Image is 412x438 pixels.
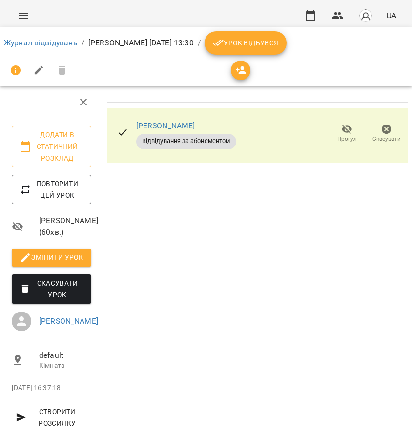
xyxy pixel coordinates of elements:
[4,38,78,47] a: Журнал відвідувань
[12,126,91,167] button: Додати в статичний розклад
[88,37,194,49] p: [PERSON_NAME] [DATE] 13:30
[20,129,83,164] span: Додати в статичний розклад
[198,37,201,49] li: /
[82,37,84,49] li: /
[367,120,406,147] button: Скасувати
[39,361,91,371] p: Кімната
[12,383,91,393] p: [DATE] 16:37:18
[212,37,279,49] span: Урок відбувся
[12,274,91,304] button: Скасувати Урок
[4,31,408,55] nav: breadcrumb
[20,277,83,301] span: Скасувати Урок
[20,251,83,263] span: Змінити урок
[12,249,91,266] button: Змінити урок
[12,403,91,432] button: Створити розсилку
[136,137,236,146] span: Відвідування за абонементом
[382,6,400,24] button: UA
[12,4,35,27] button: Menu
[39,350,91,361] span: default
[372,135,401,143] span: Скасувати
[136,121,195,130] a: [PERSON_NAME]
[337,135,357,143] span: Прогул
[359,9,372,22] img: avatar_s.png
[20,178,83,201] span: Повторити цей урок
[39,215,91,238] span: [PERSON_NAME] ( 60 хв. )
[386,10,396,21] span: UA
[12,175,91,204] button: Повторити цей урок
[16,406,87,429] span: Створити розсилку
[205,31,287,55] button: Урок відбувся
[327,120,367,147] button: Прогул
[39,316,98,326] a: [PERSON_NAME]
